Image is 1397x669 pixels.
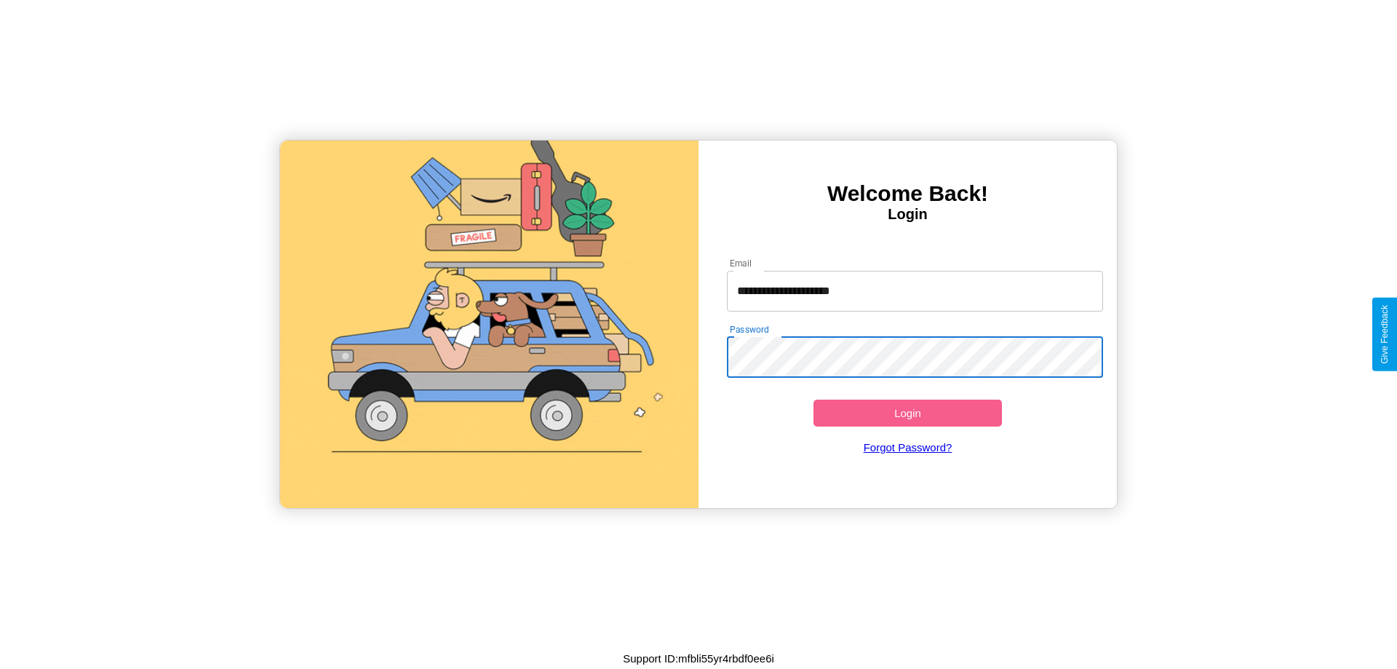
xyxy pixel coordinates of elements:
[280,140,698,508] img: gif
[730,257,752,269] label: Email
[813,400,1002,427] button: Login
[698,206,1117,223] h4: Login
[720,427,1096,468] a: Forgot Password?
[730,323,768,336] label: Password
[1380,305,1390,364] div: Give Feedback
[698,181,1117,206] h3: Welcome Back!
[623,649,774,668] p: Support ID: mfbli55yr4rbdf0ee6i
